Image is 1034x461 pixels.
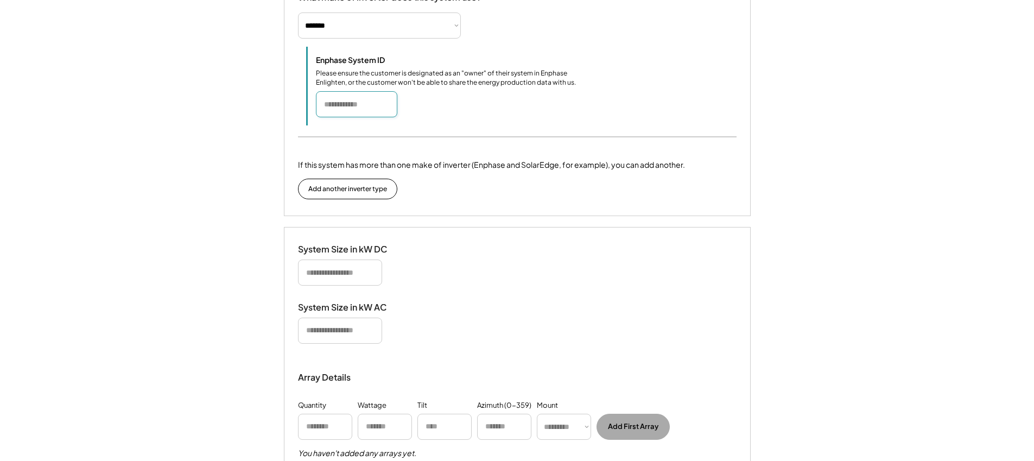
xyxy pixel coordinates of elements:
[298,448,416,459] h5: You haven't added any arrays yet.
[298,179,397,199] button: Add another inverter type
[597,414,670,440] button: Add First Array
[417,400,427,411] div: Tilt
[298,159,685,170] div: If this system has more than one make of inverter (Enphase and SolarEdge, for example), you can a...
[298,371,352,384] div: Array Details
[537,400,558,411] div: Mount
[298,400,326,411] div: Quantity
[316,55,424,65] div: Enphase System ID
[316,69,587,87] div: Please ensure the customer is designated as an "owner" of their system in Enphase Enlighten, or t...
[298,302,407,313] div: System Size in kW AC
[298,244,407,255] div: System Size in kW DC
[358,400,386,411] div: Wattage
[477,400,531,411] div: Azimuth (0-359)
